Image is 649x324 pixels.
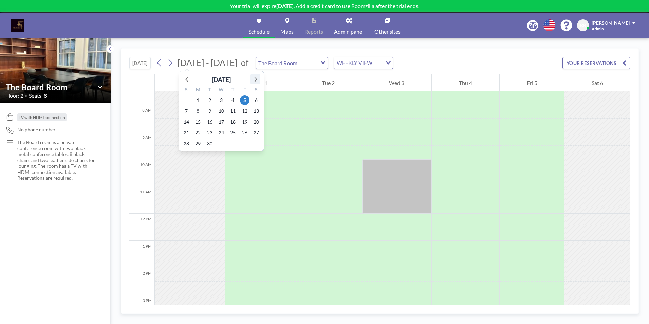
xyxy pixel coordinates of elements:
[205,106,215,116] span: Tuesday, September 9, 2025
[248,29,270,34] span: Schedule
[239,86,250,95] div: F
[129,132,154,159] div: 9 AM
[251,86,262,95] div: S
[228,128,238,138] span: Thursday, September 25, 2025
[334,29,364,34] span: Admin panel
[205,139,215,148] span: Tuesday, September 30, 2025
[216,86,227,95] div: W
[299,13,329,38] a: Reports
[374,29,401,34] span: Other sites
[129,186,154,214] div: 11 AM
[204,86,216,95] div: T
[240,128,249,138] span: Friday, September 26, 2025
[182,139,191,148] span: Sunday, September 28, 2025
[580,22,586,29] span: BR
[227,86,239,95] div: T
[155,74,225,91] div: Sun 31
[5,92,23,99] span: Floor: 2
[240,95,249,105] span: Friday, September 5, 2025
[217,106,226,116] span: Wednesday, September 10, 2025
[217,95,226,105] span: Wednesday, September 3, 2025
[6,82,98,92] input: The Board Room
[280,29,294,34] span: Maps
[295,74,362,91] div: Tue 2
[256,57,321,69] input: The Board Room
[562,57,630,69] button: YOUR RESERVATIONS
[129,78,154,105] div: 7 AM
[129,268,154,295] div: 2 PM
[192,86,204,95] div: M
[193,128,203,138] span: Monday, September 22, 2025
[181,86,192,95] div: S
[252,95,261,105] span: Saturday, September 6, 2025
[362,74,432,91] div: Wed 3
[374,58,382,67] input: Search for option
[205,128,215,138] span: Tuesday, September 23, 2025
[25,94,27,98] span: •
[217,128,226,138] span: Wednesday, September 24, 2025
[129,214,154,241] div: 12 PM
[252,117,261,127] span: Saturday, September 20, 2025
[500,74,564,91] div: Fri 5
[29,92,47,99] span: Seats: 8
[275,13,299,38] a: Maps
[19,115,65,120] span: TV with HDMI connection
[228,117,238,127] span: Thursday, September 18, 2025
[178,57,238,68] span: [DATE] - [DATE]
[228,95,238,105] span: Thursday, September 4, 2025
[205,95,215,105] span: Tuesday, September 2, 2025
[592,26,604,31] span: Admin
[240,117,249,127] span: Friday, September 19, 2025
[193,106,203,116] span: Monday, September 8, 2025
[212,75,231,84] div: [DATE]
[369,13,406,38] a: Other sites
[193,117,203,127] span: Monday, September 15, 2025
[129,105,154,132] div: 8 AM
[592,20,630,26] span: [PERSON_NAME]
[276,3,294,9] b: [DATE]
[335,58,374,67] span: WEEKLY VIEW
[193,139,203,148] span: Monday, September 29, 2025
[182,106,191,116] span: Sunday, September 7, 2025
[182,117,191,127] span: Sunday, September 14, 2025
[193,95,203,105] span: Monday, September 1, 2025
[304,29,323,34] span: Reports
[129,159,154,186] div: 10 AM
[334,57,393,69] div: Search for option
[228,106,238,116] span: Thursday, September 11, 2025
[243,13,275,38] a: Schedule
[252,128,261,138] span: Saturday, September 27, 2025
[17,139,97,181] p: The Board room is a private conference room with two black metal conference tables, 8 black chair...
[129,295,154,322] div: 3 PM
[240,106,249,116] span: Friday, September 12, 2025
[129,57,151,69] button: [DATE]
[432,74,499,91] div: Thu 4
[11,19,24,32] img: organization-logo
[241,57,248,68] span: of
[329,13,369,38] a: Admin panel
[564,74,630,91] div: Sat 6
[217,117,226,127] span: Wednesday, September 17, 2025
[182,128,191,138] span: Sunday, September 21, 2025
[252,106,261,116] span: Saturday, September 13, 2025
[205,117,215,127] span: Tuesday, September 16, 2025
[129,241,154,268] div: 1 PM
[17,127,56,133] span: No phone number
